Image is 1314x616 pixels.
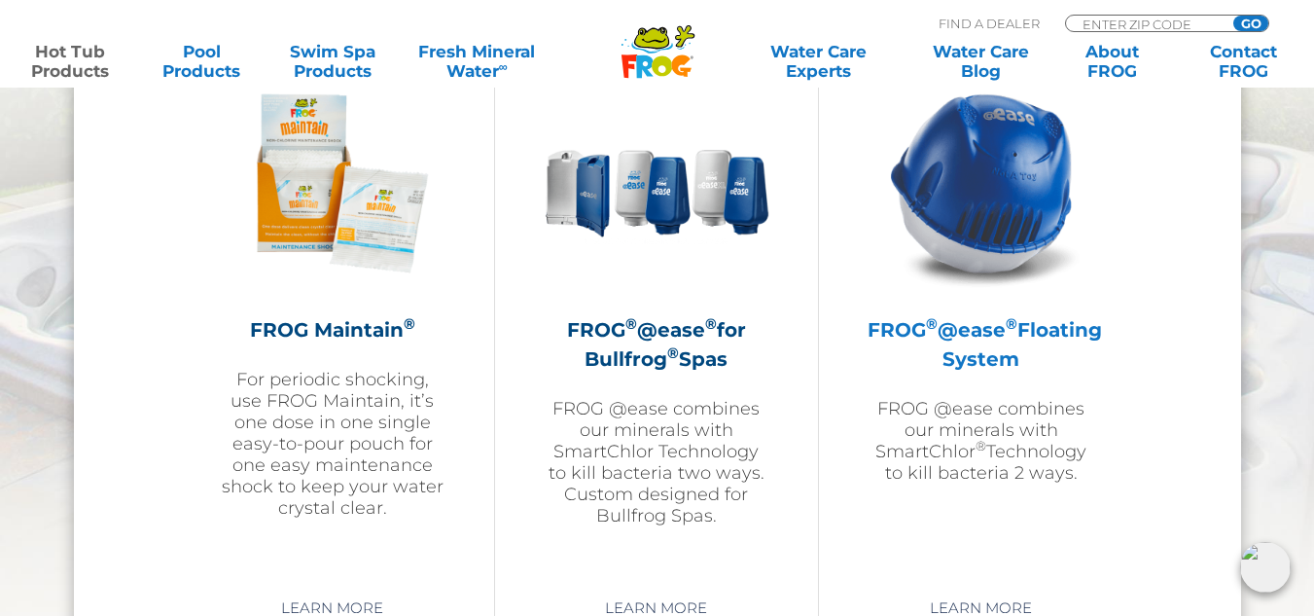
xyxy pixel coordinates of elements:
input: Zip Code Form [1081,16,1212,32]
img: Frog_Maintain_Hero-2-v2-300x300.png [220,70,445,296]
sup: ∞ [499,59,508,74]
p: For periodic shocking, use FROG Maintain, it’s one dose in one single easy-to-pour pouch for one ... [220,369,445,519]
sup: ® [976,438,986,453]
sup: ® [926,314,938,333]
a: AboutFROG [1061,42,1163,81]
a: FROG®@ease®for Bullfrog®SpasFROG @ease combines our minerals with SmartChlor Technology to kill b... [544,70,769,576]
a: Water CareBlog [930,42,1032,81]
img: openIcon [1240,542,1291,593]
h2: FROG @ease Floating System [868,315,1094,374]
a: FROG Maintain®For periodic shocking, use FROG Maintain, it’s one dose in one single easy-to-pour ... [220,70,445,576]
sup: ® [625,314,637,333]
a: FROG®@ease®Floating SystemFROG @ease combines our minerals with SmartChlor®Technology to kill bac... [868,70,1094,576]
p: FROG @ease combines our minerals with SmartChlor Technology to kill bacteria 2 ways. [868,398,1094,484]
sup: ® [705,314,717,333]
sup: ® [1006,314,1017,333]
img: bullfrog-product-hero-300x300.png [544,70,769,296]
input: GO [1233,16,1268,31]
p: FROG @ease combines our minerals with SmartChlor Technology to kill bacteria two ways. Custom des... [544,398,769,526]
h2: FROG @ease for Bullfrog Spas [544,315,769,374]
h2: FROG Maintain [220,315,445,344]
a: PoolProducts [151,42,253,81]
sup: ® [667,344,679,362]
a: Hot TubProducts [19,42,122,81]
a: ContactFROG [1192,42,1295,81]
a: Swim SpaProducts [282,42,384,81]
p: Find A Dealer [939,15,1040,32]
a: Water CareExperts [735,42,901,81]
a: Fresh MineralWater∞ [413,42,541,81]
sup: ® [404,314,415,333]
img: hot-tub-product-atease-system-300x300.png [869,70,1094,296]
